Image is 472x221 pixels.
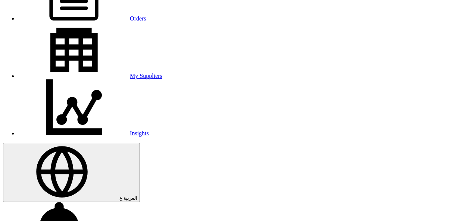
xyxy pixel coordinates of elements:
[18,73,162,79] a: My Suppliers
[3,143,140,202] button: العربية ع
[124,195,137,201] span: العربية
[18,130,149,136] a: Insights
[119,195,122,201] span: ع
[18,15,146,22] a: Orders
